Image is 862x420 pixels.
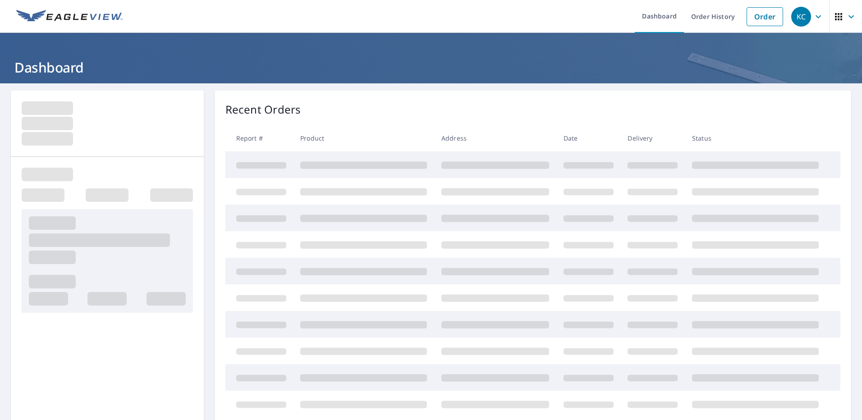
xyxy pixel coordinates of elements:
th: Report # [225,125,293,151]
img: EV Logo [16,10,123,23]
div: KC [791,7,811,27]
th: Product [293,125,434,151]
th: Date [556,125,621,151]
h1: Dashboard [11,58,851,77]
p: Recent Orders [225,101,301,118]
th: Status [685,125,826,151]
th: Delivery [620,125,685,151]
th: Address [434,125,556,151]
a: Order [747,7,783,26]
